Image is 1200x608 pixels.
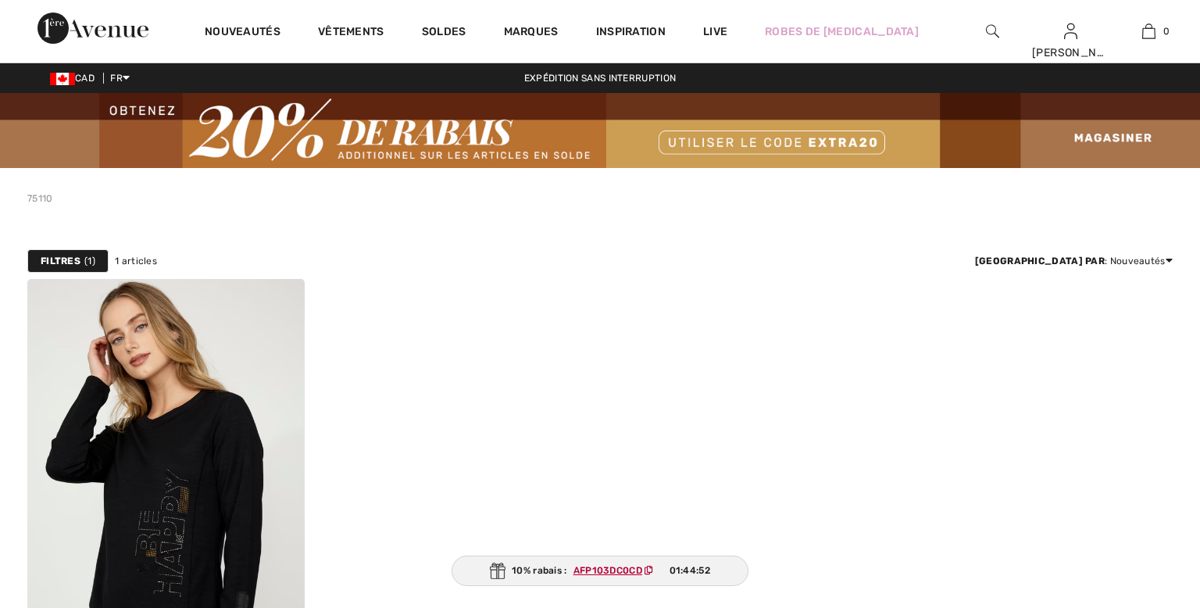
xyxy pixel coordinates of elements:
[205,25,280,41] a: Nouveautés
[1142,22,1155,41] img: Mon panier
[41,254,80,268] strong: Filtres
[27,193,53,204] a: 75110
[765,23,919,40] a: Robes de [MEDICAL_DATA]
[50,73,75,85] img: Canadian Dollar
[1032,45,1109,61] div: [PERSON_NAME]
[596,25,666,41] span: Inspiration
[975,254,1173,268] div: : Nouveautés
[975,256,1105,266] strong: [GEOGRAPHIC_DATA] par
[986,22,999,41] img: recherche
[504,25,559,41] a: Marques
[1064,22,1077,41] img: Mes infos
[84,254,95,268] span: 1
[50,73,101,84] span: CAD
[37,13,148,44] img: 1ère Avenue
[318,25,384,41] a: Vêtements
[490,563,505,579] img: Gift.svg
[670,563,710,578] span: 01:44:52
[422,25,466,41] a: Soldes
[1110,22,1187,41] a: 0
[115,254,157,268] span: 1 articles
[703,23,727,40] a: Live
[573,565,642,576] ins: AFP103DC0CD
[452,556,748,586] div: 10% rabais :
[1163,24,1170,38] span: 0
[1064,23,1077,38] a: Se connecter
[110,73,130,84] span: FR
